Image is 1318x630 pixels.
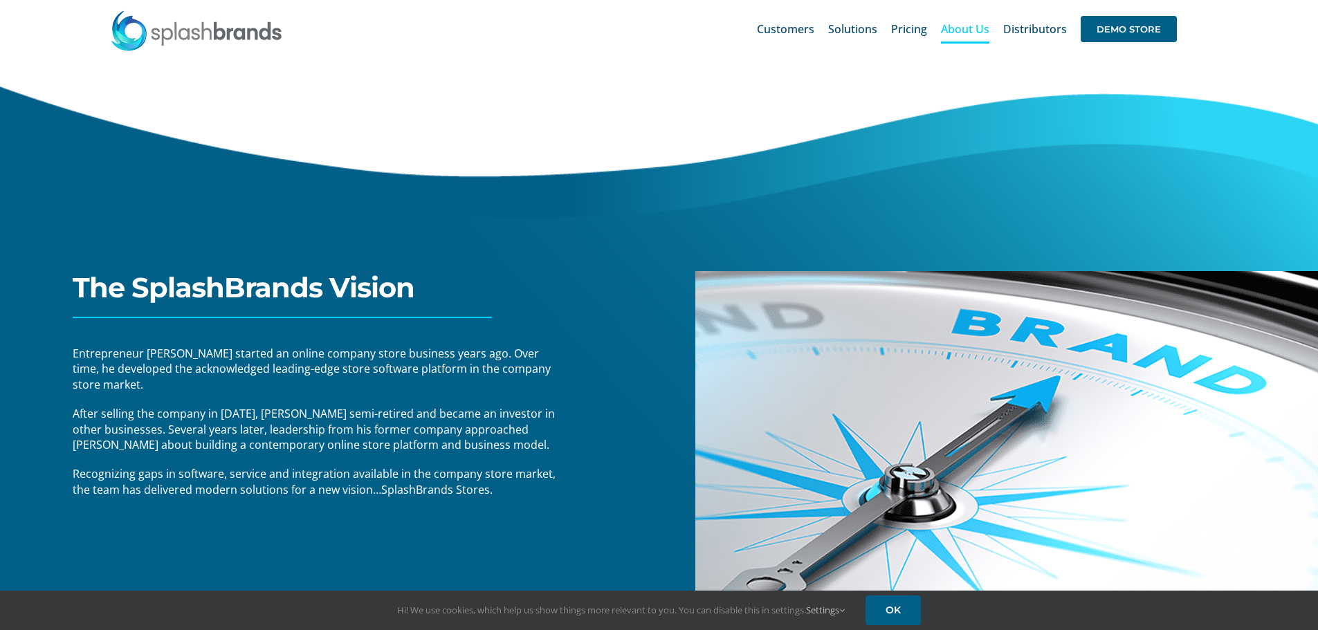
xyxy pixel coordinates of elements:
a: OK [866,595,921,625]
a: Settings [806,604,845,616]
a: DEMO STORE [1081,7,1177,51]
a: Pricing [891,7,927,51]
span: Recognizing gaps in software, service and integration available in the company store market, the ... [73,466,556,497]
span: After selling the company in [DATE], [PERSON_NAME] semi-retired and became an investor in other b... [73,406,555,452]
span: The SplashBrands Vision [73,270,414,304]
a: Distributors [1003,7,1067,51]
span: Solutions [828,24,877,35]
span: Pricing [891,24,927,35]
img: SplashBrands.com Logo [110,10,283,51]
span: DEMO STORE [1081,16,1177,42]
span: Distributors [1003,24,1067,35]
span: Customers [757,24,814,35]
a: Customers [757,7,814,51]
span: Entrepreneur [PERSON_NAME] started an online company store business years ago. Over time, he deve... [73,346,551,392]
nav: Main Menu [757,7,1177,51]
span: Hi! We use cookies, which help us show things more relevant to you. You can disable this in setti... [397,604,845,616]
span: About Us [941,24,989,35]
